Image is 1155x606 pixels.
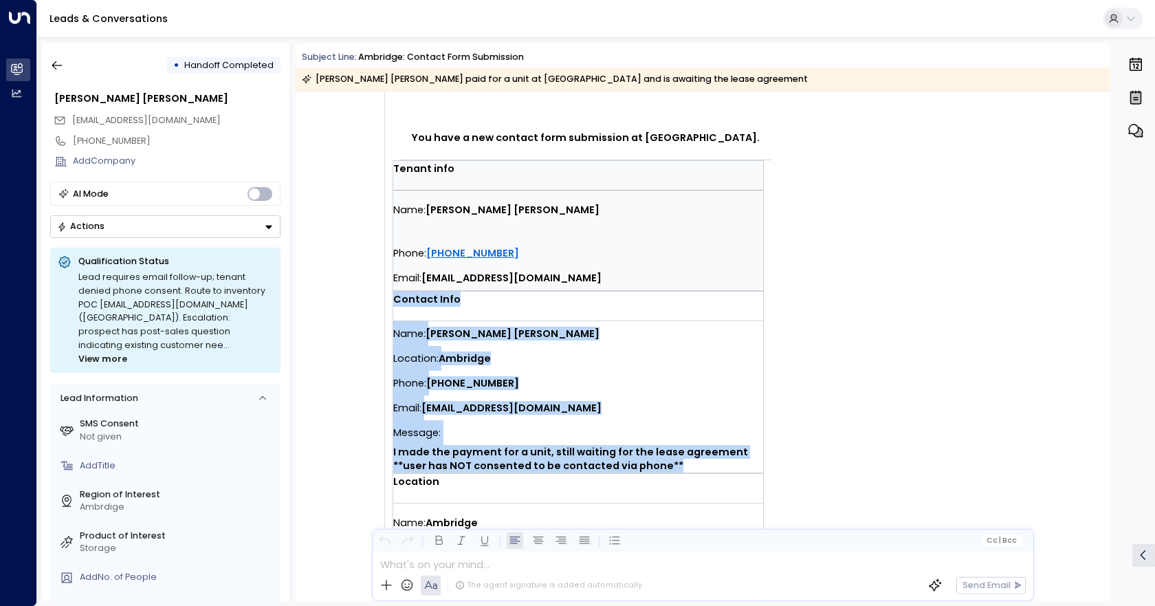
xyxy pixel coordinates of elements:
[358,51,524,64] div: Ambridge: Contact Form Submission
[393,396,421,420] span: Email:
[393,475,439,488] strong: Location
[80,459,276,473] div: AddTitle
[72,114,221,126] span: [EMAIL_ADDRESS][DOMAIN_NAME]
[78,352,127,366] span: View more
[393,162,454,175] strong: Tenant info
[50,215,280,238] div: Button group with a nested menu
[393,445,748,473] strong: I made the payment for a unit, still waiting for the lease agreement **user has NOT consented to ...
[393,420,441,445] span: Message:
[184,59,274,71] span: Handoff Completed
[393,321,426,346] span: Name:
[78,270,273,366] div: Lead requires email follow-up; tenant denied phone consent. Route to inventory POC [EMAIL_ADDRESS...
[54,91,280,107] div: [PERSON_NAME] [PERSON_NAME]
[73,187,109,201] div: AI Mode
[426,327,599,340] strong: [PERSON_NAME] [PERSON_NAME]
[173,54,179,76] div: •
[981,534,1022,546] button: Cc|Bcc
[399,532,417,550] button: Redo
[393,371,426,396] span: Phone:
[80,501,276,514] div: Ambrdige
[80,418,276,431] label: SMS Consent
[72,114,221,127] span: julian3b@gmail.com
[426,376,519,390] strong: [PHONE_NUMBER]
[57,221,104,232] div: Actions
[393,197,426,222] span: Name:
[80,542,276,555] div: Storage
[421,271,602,285] strong: [EMAIL_ADDRESS][DOMAIN_NAME]
[80,488,276,501] label: Region of Interest
[49,12,168,25] a: Leads & Conversations
[986,537,1017,545] span: Cc Bcc
[73,155,280,168] div: AddCompany
[999,537,1001,545] span: |
[73,135,280,148] div: [PHONE_NUMBER]
[302,51,357,63] span: Subject Line:
[56,392,137,405] div: Lead Information
[376,532,393,550] button: Undo
[80,571,276,584] div: AddNo. of People
[393,510,426,535] span: Name:
[439,351,491,365] strong: Ambridge
[455,580,642,591] div: The agent signature is added automatically
[426,516,478,530] strong: Ambridge
[80,530,276,543] label: Product of Interest
[50,215,280,238] button: Actions
[393,241,426,266] span: Phone:
[426,243,519,263] a: [PHONE_NUMBER]
[393,266,421,290] span: Email:
[393,346,439,371] span: Location:
[393,292,461,306] strong: Contact Info
[302,72,808,86] div: [PERSON_NAME] [PERSON_NAME] paid for a unit at [GEOGRAPHIC_DATA] and is awaiting the lease agreement
[411,131,760,144] strong: You have a new contact form submission at [GEOGRAPHIC_DATA].
[78,255,273,268] p: Qualification Status
[426,203,599,217] strong: [PERSON_NAME] [PERSON_NAME]
[421,401,602,415] strong: [EMAIL_ADDRESS][DOMAIN_NAME]
[80,431,276,444] div: Not given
